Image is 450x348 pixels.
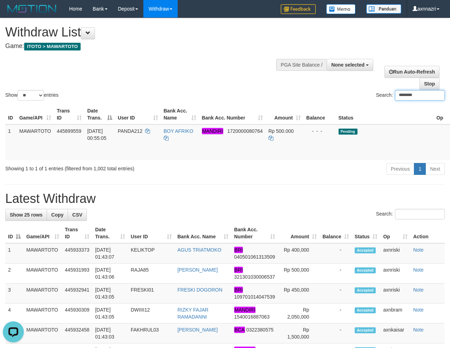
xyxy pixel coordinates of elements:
[246,327,274,333] span: Copy 0322380575 to clipboard
[414,163,426,175] a: 1
[336,104,434,124] th: Status
[199,104,266,124] th: Bank Acc. Number: activate to sort column ascending
[62,243,92,264] td: 445933373
[128,323,175,343] td: FAKHRUL03
[320,223,352,243] th: Balance: activate to sort column ascending
[413,327,424,333] a: Note
[5,223,23,243] th: ID: activate to sort column descending
[68,209,87,221] a: CSV
[115,104,161,124] th: User ID: activate to sort column ascending
[72,212,82,218] span: CSV
[320,284,352,303] td: -
[278,284,320,303] td: Rp 450,000
[234,314,270,320] span: Copy 1540016887063 to clipboard
[5,303,23,323] td: 4
[92,243,128,264] td: [DATE] 01:43:07
[380,323,410,343] td: axnkaisar
[177,267,218,273] a: [PERSON_NAME]
[24,43,81,50] span: ITOTO > MAWARTOTO
[5,284,23,303] td: 3
[5,264,23,284] td: 2
[23,284,62,303] td: MAWARTOTO
[413,247,424,253] a: Note
[234,307,255,313] em: MANDIRI
[5,25,293,39] h1: Withdraw List
[128,264,175,284] td: RAJA85
[92,223,128,243] th: Date Trans.: activate to sort column ascending
[62,264,92,284] td: 445931993
[84,104,115,124] th: Date Trans.: activate to sort column descending
[278,303,320,323] td: Rp 2,050,000
[92,323,128,343] td: [DATE] 01:43:03
[62,303,92,323] td: 445930309
[234,287,243,293] em: BRI
[278,243,320,264] td: Rp 400,000
[23,243,62,264] td: MAWARTOTO
[5,43,293,50] h4: Game:
[57,128,81,134] span: 445899559
[413,307,424,313] a: Note
[413,287,424,293] a: Note
[234,254,275,260] span: Copy 040501061313509 to clipboard
[395,209,445,219] input: Search:
[92,284,128,303] td: [DATE] 01:43:05
[16,124,54,160] td: MAWARTOTO
[234,294,275,300] span: Copy 109701014047539 to clipboard
[5,4,59,14] img: MOTION_logo.png
[278,323,320,343] td: Rp 1,500,000
[5,243,23,264] td: 1
[62,223,92,243] th: Trans ID: activate to sort column ascending
[161,104,199,124] th: Bank Acc. Name: activate to sort column ascending
[62,323,92,343] td: 445932458
[234,327,245,333] em: BCA
[5,209,47,221] a: Show 25 rows
[355,307,376,313] span: Accepted
[320,243,352,264] td: -
[306,128,333,135] div: - - -
[5,192,445,206] h1: Latest Withdraw
[425,163,445,175] a: Next
[384,66,439,78] a: Run Auto-Refresh
[5,162,182,172] div: Showing 1 to 1 of 1 entries (filtered from 1,002 total entries)
[128,243,175,264] td: KELIKTOP
[278,264,320,284] td: Rp 500,000
[234,247,243,253] em: BRI
[118,128,143,134] span: PANDA212
[413,267,424,273] a: Note
[23,303,62,323] td: MAWARTOTO
[3,3,24,24] button: Open LiveChat chat widget
[355,267,376,273] span: Accepted
[164,128,193,134] a: BOY AFRIKO
[62,284,92,303] td: 445932941
[234,267,243,273] em: BRI
[5,124,16,160] td: 1
[355,327,376,333] span: Accepted
[278,223,320,243] th: Amount: activate to sort column ascending
[5,104,16,124] th: ID
[320,264,352,284] td: -
[92,264,128,284] td: [DATE] 01:43:06
[54,104,84,124] th: Trans ID: activate to sort column ascending
[366,4,401,14] img: panduan.png
[202,128,223,134] em: MANDIRI
[376,209,445,219] label: Search:
[304,104,336,124] th: Balance
[326,4,356,14] img: Button%20Memo.svg
[380,243,410,264] td: axnriski
[395,90,445,101] input: Search:
[320,303,352,323] td: -
[128,303,175,323] td: DWIIII12
[18,90,44,101] select: Showentries
[276,59,327,71] div: PGA Site Balance /
[51,212,63,218] span: Copy
[177,247,221,253] a: AGUS TRIATMOKO
[92,303,128,323] td: [DATE] 01:43:05
[266,104,304,124] th: Amount: activate to sort column ascending
[380,303,410,323] td: axnbram
[352,223,381,243] th: Status: activate to sort column ascending
[331,62,364,68] span: None selected
[128,284,175,303] td: FRESKI01
[327,59,373,71] button: None selected
[227,128,262,134] span: Copy 1720000080764 to clipboard
[10,212,42,218] span: Show 25 rows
